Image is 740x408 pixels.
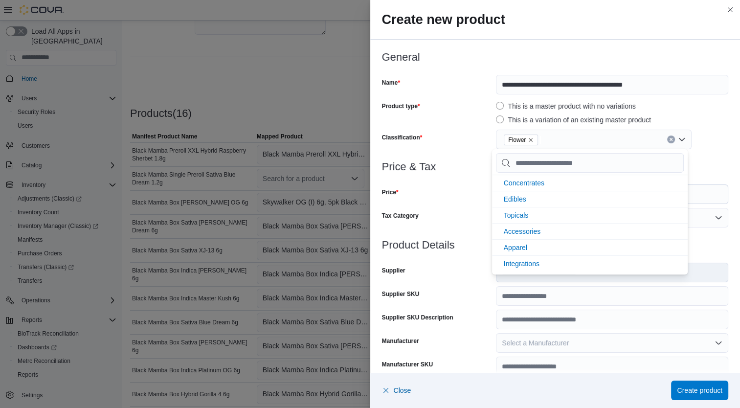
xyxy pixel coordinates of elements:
[504,135,538,145] span: Flower
[724,4,736,16] button: Close this dialog
[508,135,526,145] span: Flower
[528,137,534,143] button: Remove Flower from selection in this group
[394,385,411,395] span: Close
[382,134,423,141] label: Classification
[382,212,419,220] label: Tax Category
[504,195,526,203] span: Edibles
[382,188,399,196] label: Price
[496,333,728,353] button: Select a Manufacturer
[382,161,729,173] h3: Price & Tax
[496,114,651,126] label: This is a variation of an existing master product
[671,381,728,400] button: Create product
[504,260,539,268] span: Integrations
[677,385,722,395] span: Create product
[504,211,529,219] span: Topicals
[382,290,420,298] label: Supplier SKU
[504,179,544,187] span: Concentrates
[382,337,419,345] label: Manufacturer
[504,244,527,251] span: Apparel
[502,339,569,347] span: Select a Manufacturer
[382,314,453,321] label: Supplier SKU Description
[504,227,540,235] span: Accessories
[382,79,400,87] label: Name
[382,12,729,27] h2: Create new product
[382,239,729,251] h3: Product Details
[382,267,405,274] label: Supplier
[496,153,684,173] input: Chip List selector
[382,102,420,110] label: Product type
[382,381,411,400] button: Close
[667,136,675,143] button: Clear input
[382,51,729,63] h3: General
[382,361,433,368] label: Manufacturer SKU
[496,100,635,112] label: This is a master product with no variations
